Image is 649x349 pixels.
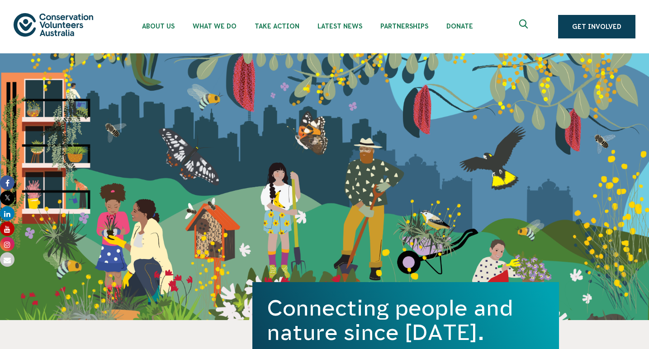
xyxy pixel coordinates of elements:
[519,19,531,34] span: Expand search box
[14,13,93,36] img: logo.svg
[514,16,535,38] button: Expand search box Close search box
[380,23,428,30] span: Partnerships
[255,23,299,30] span: Take Action
[267,296,545,344] h1: Connecting people and nature since [DATE].
[446,23,473,30] span: Donate
[193,23,237,30] span: What We Do
[558,15,635,38] a: Get Involved
[317,23,362,30] span: Latest News
[142,23,175,30] span: About Us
